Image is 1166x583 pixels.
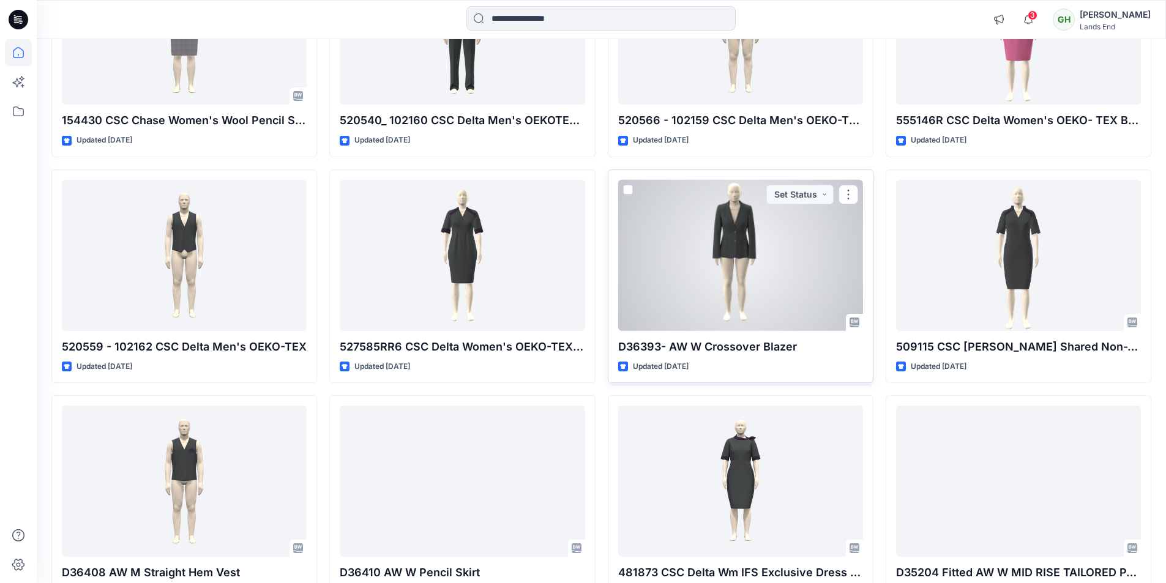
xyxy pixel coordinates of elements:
[340,406,585,557] a: D36410 AW W Pencil Skirt
[633,134,689,147] p: Updated [DATE]
[340,180,585,331] a: 527585RR6 CSC Delta Women's OEKO-TEX Shared Non Wool V-Neck Dress
[1080,7,1151,22] div: [PERSON_NAME]
[618,564,863,581] p: 481873 CSC Delta Wm IFS Exclusive Dress - Regular (OP3 Recommendations for better fit)
[896,406,1141,557] a: D35204 Fitted AW W MID RISE TAILORED PANT
[618,112,863,129] p: 520566 - 102159 CSC Delta Men's OEKO-TEX Non Wool Lapel Blazer
[62,180,307,331] a: 520559 - 102162 CSC Delta Men's OEKO-TEX
[62,112,307,129] p: 154430 CSC Chase Women's Wool Pencil Skirt
[77,134,132,147] p: Updated [DATE]
[911,134,966,147] p: Updated [DATE]
[1053,9,1075,31] div: GH
[618,338,863,355] p: D36393- AW W Crossover Blazer
[618,180,863,331] a: D36393- AW W Crossover Blazer
[62,564,307,581] p: D36408 AW M Straight Hem Vest
[896,112,1141,129] p: 555146R CSC Delta Women's OEKO- TEX BCRF Shared Non Wool VNeck
[896,564,1141,581] p: D35204 Fitted AW W MID RISE TAILORED PANT
[77,360,132,373] p: Updated [DATE]
[340,338,585,355] p: 527585RR6 CSC Delta Women's OEKO-TEX Shared Non Wool V-Neck Dress
[896,338,1141,355] p: 509115 CSC [PERSON_NAME] Shared Non-Wool V-Neck Dress(– Factory recommendations to improve the fi...
[340,112,585,129] p: 520540_ 102160 CSC Delta Men's OEKOTEX Non Wool Pant
[62,338,307,355] p: 520559 - 102162 CSC Delta Men's OEKO-TEX
[618,406,863,557] a: 481873 CSC Delta Wm IFS Exclusive Dress - Regular (OP3 Recommendations for better fit)
[340,564,585,581] p: D36410 AW W Pencil Skirt
[354,360,410,373] p: Updated [DATE]
[911,360,966,373] p: Updated [DATE]
[62,406,307,557] a: D36408 AW M Straight Hem Vest
[633,360,689,373] p: Updated [DATE]
[1028,10,1037,20] span: 3
[1080,22,1151,31] div: Lands End
[896,180,1141,331] a: 509115 CSC Delt Wm Shared Non-Wool V-Neck Dress(– Factory recommendations to improve the fit of t...
[354,134,410,147] p: Updated [DATE]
